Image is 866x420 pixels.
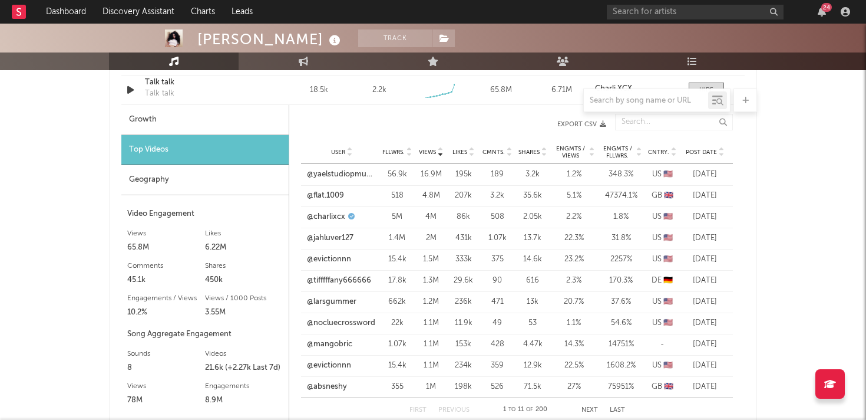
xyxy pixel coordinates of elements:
div: 508 [482,211,512,223]
span: 🇬🇧 [664,192,673,199]
div: Views / 1000 Posts [205,291,283,306]
div: 14.6k [518,254,547,265]
div: 4.8M [418,190,444,202]
div: Views [127,379,205,393]
div: - [647,339,677,350]
a: Charli XCX [595,85,677,93]
div: 90 [482,275,512,287]
div: 1.1M [418,317,444,329]
div: 359 [482,360,512,372]
span: Engmts / Fllwrs. [600,145,634,159]
div: 56.9k [382,169,412,181]
div: [PERSON_NAME] [197,29,343,49]
div: [DATE] [683,275,727,287]
span: Post Date [686,149,717,156]
div: 21.6k (+2.27k Last 7d) [205,361,283,375]
div: US [647,169,677,181]
a: @tifffffany666666 [307,275,371,287]
a: @flat.1009 [307,190,344,202]
div: [DATE] [683,254,727,265]
span: 🇺🇸 [663,213,673,221]
strong: Charli XCX [595,85,632,93]
div: 37.6 % [600,296,642,308]
div: [DATE] [683,232,727,244]
div: Song Aggregate Engagement [127,327,283,342]
button: Export CSV [313,121,606,128]
div: 1.07k [382,339,412,350]
span: Likes [452,149,467,156]
div: 22k [382,317,412,329]
span: 🇺🇸 [663,298,673,306]
div: 1.4M [382,232,412,244]
div: 31.8 % [600,232,642,244]
div: Geography [121,165,289,195]
div: GB [647,190,677,202]
div: 662k [382,296,412,308]
div: 71.5k [518,381,547,393]
div: 4M [418,211,444,223]
div: US [647,232,677,244]
div: [DATE] [683,360,727,372]
div: 6.71M [534,84,589,96]
span: 🇺🇸 [663,170,673,178]
span: Cmnts. [482,149,505,156]
span: 🇺🇸 [663,362,673,369]
a: @nocluecrossword [307,317,375,329]
a: @mangobric [307,339,352,350]
span: Shares [518,149,540,156]
div: 471 [482,296,512,308]
div: 45.1k [127,273,205,287]
div: Growth [121,105,289,135]
div: 53 [518,317,547,329]
div: 10.2% [127,306,205,320]
div: 15.4k [382,360,412,372]
div: Top Videos [121,135,289,165]
div: 8 [127,361,205,375]
div: 27 % [553,381,594,393]
div: Video Engagement [127,207,283,221]
div: 1.3M [418,275,444,287]
div: Videos [205,347,283,361]
span: 🇺🇸 [663,319,673,327]
div: 75951 % [600,381,642,393]
div: 20.7 % [553,296,594,308]
a: Talk talk [145,77,268,88]
div: 3.2k [482,190,512,202]
div: [DATE] [683,169,727,181]
div: 3.55M [205,306,283,320]
div: DE [647,275,677,287]
div: 1.1M [418,360,444,372]
div: 1 11 200 [493,403,558,417]
div: 428 [482,339,512,350]
div: 13.7k [518,232,547,244]
div: 2.3 % [553,275,594,287]
span: to [508,407,515,412]
a: @evictionnn [307,360,351,372]
div: 29.6k [450,275,477,287]
div: 195k [450,169,477,181]
div: 65.8M [127,241,205,255]
div: 1.5M [418,254,444,265]
div: 207k [450,190,477,202]
a: @absneshy [307,381,347,393]
div: 375 [482,254,512,265]
div: 2M [418,232,444,244]
div: 234k [450,360,477,372]
div: GB [647,381,677,393]
div: 54.6 % [600,317,642,329]
span: User [331,149,345,156]
div: US [647,360,677,372]
div: [DATE] [683,339,727,350]
div: 2.2k [372,84,386,96]
div: Shares [205,259,283,273]
div: 14.3 % [553,339,594,350]
div: 3.2k [518,169,547,181]
span: 🇺🇸 [663,234,673,242]
div: 1.1M [418,339,444,350]
div: 17.8k [382,275,412,287]
span: 🇺🇸 [663,255,673,263]
button: 24 [818,7,826,17]
div: [DATE] [683,317,727,329]
div: 616 [518,275,547,287]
